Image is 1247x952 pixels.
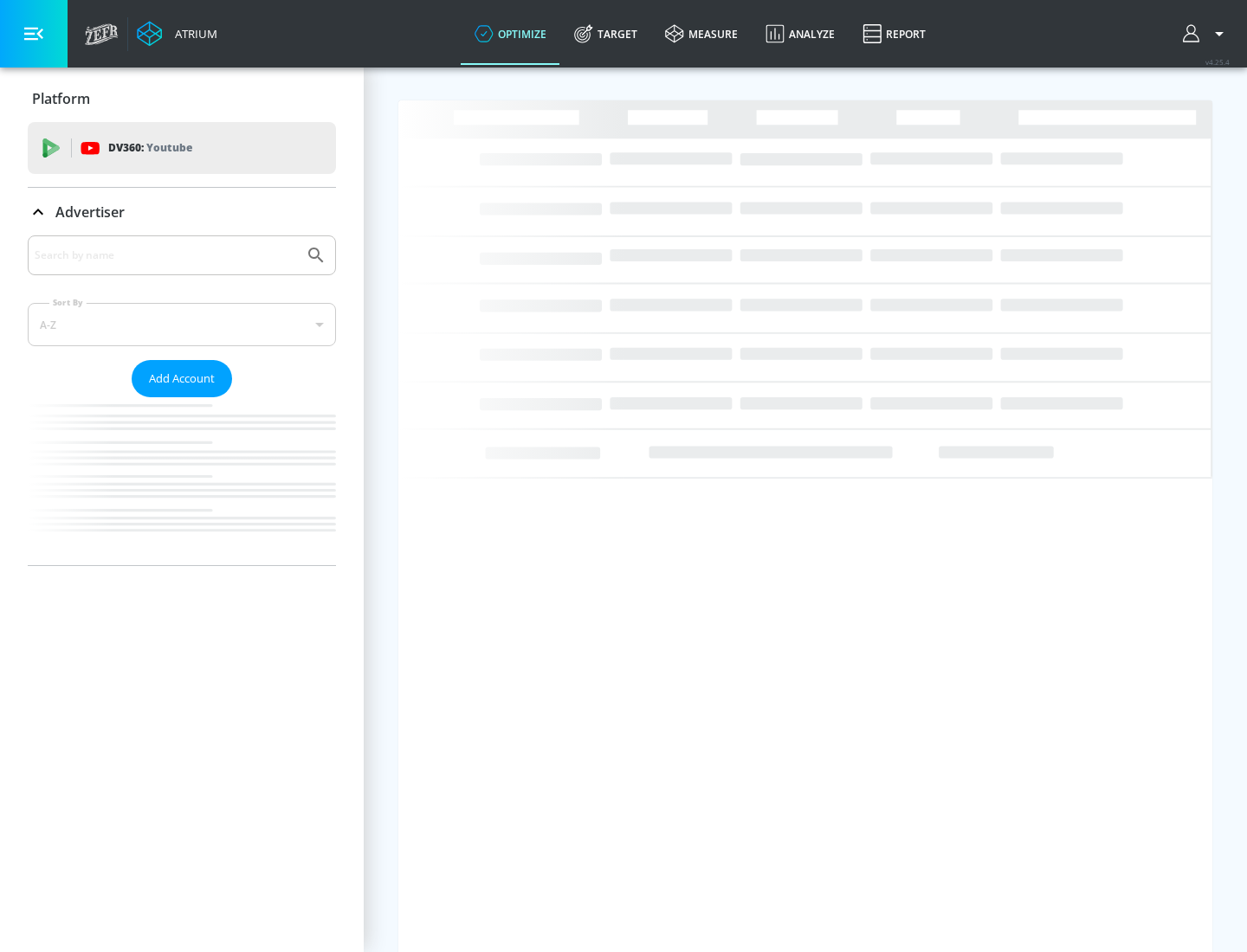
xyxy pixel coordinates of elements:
span: v 4.25.4 [1205,57,1230,67]
div: Advertiser [28,188,336,236]
a: optimize [461,3,560,65]
button: Add Account [132,360,232,397]
a: Atrium [137,21,217,47]
div: A-Z [28,303,336,346]
label: Sort By [49,297,87,308]
p: Platform [32,89,90,108]
div: DV360: Youtube [28,122,336,174]
div: Atrium [168,26,217,42]
p: Advertiser [55,203,125,222]
div: Advertiser [28,235,336,565]
a: Analyze [752,3,849,65]
nav: list of Advertiser [28,397,336,565]
p: DV360: [108,138,192,158]
div: Platform [28,74,336,123]
p: Youtube [146,138,192,157]
a: Report [849,3,940,65]
a: measure [651,3,752,65]
input: Search by name [35,244,297,267]
a: Target [560,3,651,65]
span: Add Account [149,369,215,389]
